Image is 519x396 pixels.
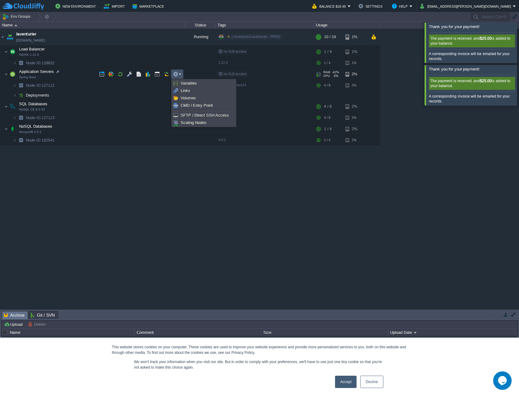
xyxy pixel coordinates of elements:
div: 4 / 8 [324,81,330,90]
img: AMDAwAAAACH5BAEAAAAALAAAAAABAAEAAAICRAEAOw== [8,100,17,113]
a: Node ID:162541 [25,138,55,143]
span: MySQL CE 8.0.30 [19,108,45,111]
span: CMD / Entry Point [181,103,213,108]
img: AMDAwAAAACH5BAEAAAAALAAAAAABAAEAAAICRAEAOw== [13,81,17,90]
div: Usage [314,22,379,29]
img: AMDAwAAAACH5BAEAAAAALAAAAAABAAEAAAICRAEAOw== [17,135,25,145]
div: Comment [135,329,261,336]
img: AMDAwAAAACH5BAEAAAAALAAAAAABAAEAAAICRAEAOw== [17,81,25,90]
span: SQL Databases [18,101,48,106]
div: 16:14 | [DATE] [388,336,514,343]
button: Marketplace [132,2,166,10]
img: AMDAwAAAACH5BAEAAAAALAAAAAABAAEAAAICRAEAOw== [8,46,17,58]
div: Uploaded by Maven plugin. Parent pom providing dependency and plugin management for applications ... [135,336,261,343]
a: [DOMAIN_NAME] [16,37,45,43]
a: Node ID:127113 [25,115,55,120]
span: Node ID: [26,83,42,88]
a: NoSQL DatabasesMongoDB 4.0.2 [18,124,53,129]
div: 1% [345,58,365,68]
img: AMDAwAAAACH5BAEAAAAALAAAAAABAAEAAAICRAEAOw== [4,46,8,58]
span: no SLB access [218,72,246,76]
span: Node ID: [26,138,42,142]
img: AMDAwAAAACH5BAEAAAAALAAAAAABAAEAAAICRAEAOw== [4,123,8,135]
img: AMDAwAAAACH5BAEAAAAALAAAAAABAAEAAAICRAEAOw== [17,90,25,100]
div: Size [262,329,388,336]
a: Node ID:128832 [25,60,55,66]
a: SQL DatabasesMySQL CE 8.0.30 [18,102,48,106]
div: The payment is received, and is added to your balance. [429,34,515,47]
div: Running [185,29,216,45]
button: Upload [4,322,24,327]
div: 1 / 4 [324,46,332,58]
span: Thank you for your payment! [429,24,480,29]
img: AMDAwAAAACH5BAEAAAAALAAAAAABAAEAAAICRAEAOw== [4,100,8,113]
span: L'Aventurier/Laventurier - PROD [232,35,280,38]
span: Application Servers [18,69,55,74]
span: Thank you for your payment! [429,67,480,71]
div: 2% [345,123,365,135]
div: The payment is received, and is added to your balance. [429,77,515,90]
span: RAM [323,70,330,74]
span: Spring Boot [19,75,36,79]
img: AMDAwAAAACH5BAEAAAAALAAAAAABAAEAAAICRAEAOw== [0,29,5,45]
div: 2% [345,113,365,122]
div: A corresponding invoice will be emailed for your records. [429,51,515,61]
span: SFTP / Direct SSH Access [181,113,229,118]
img: AMDAwAAAACH5BAEAAAAALAAAAAABAAEAAAICRAEAOw== [17,58,25,68]
div: 1% [345,29,365,45]
button: New Environment [55,2,98,10]
a: Load BalancerNGINX 1.22.0 [18,47,46,51]
div: A corresponding invoice will be emailed for your records. [429,94,515,104]
span: Load Balancer [18,46,46,52]
img: AMDAwAAAACH5BAEAAAAALAAAAAABAAEAAAICRAEAOw== [4,68,8,80]
div: Name [8,329,134,336]
div: Status [185,22,215,29]
span: 4.0.2 [218,138,226,142]
a: laventurier [16,31,36,37]
span: 128832 [25,60,55,66]
button: [EMAIL_ADDRESS][PERSON_NAME][DOMAIN_NAME] [420,2,513,10]
div: 1 / 4 [324,58,330,68]
a: laventurier-api.jar [10,337,40,342]
div: 4 / 8 [324,100,332,113]
a: Node ID:127112 [25,83,55,88]
a: Deployments [25,93,50,98]
b: $25.00 [480,36,492,41]
span: 127112 [25,83,55,88]
a: SFTP / Direct SSH Access [172,112,235,119]
div: Upload Date [389,329,515,336]
img: AMDAwAAAACH5BAEAAAAALAAAAAABAAEAAAICRAEAOw== [13,90,17,100]
span: Archive [4,311,25,319]
div: 2% [345,81,365,90]
span: CPU [323,74,330,78]
span: Node ID: [26,115,42,120]
span: NoSQL Databases [18,124,53,129]
div: 87836 KB [261,336,388,343]
span: MongoDB 4.0.2 [19,130,42,134]
span: 42% [333,70,339,74]
span: Links [181,88,190,93]
p: We won't track your information when you visit our site. But in order to comply with your prefere... [134,359,385,370]
img: AMDAwAAAACH5BAEAAAAALAAAAAABAAEAAAICRAEAOw== [8,123,17,135]
button: Env Groups [2,12,33,21]
span: 1.22.0 [218,61,228,64]
img: AMDAwAAAACH5BAEAAAAALAAAAAABAAEAAAICRAEAOw== [17,113,25,122]
div: 2% [345,100,365,113]
div: 1% [345,46,365,58]
a: Decline [360,376,383,388]
button: Delete [28,322,47,327]
span: 127113 [25,115,55,120]
span: Scaling Nodes [181,120,206,125]
a: Volumes [172,95,235,102]
span: 162541 [25,138,55,143]
img: AMDAwAAAACH5BAEAAAAALAAAAAABAAEAAAICRAEAOw== [13,135,17,145]
iframe: chat widget [493,371,513,390]
img: CloudJiffy [2,2,44,10]
div: 2% [345,68,365,80]
a: Application ServersSpring Boot [18,69,55,74]
span: Variables [181,81,197,86]
div: 10 / 24 [324,29,336,45]
img: AMDAwAAAACH5BAEAAAAALAAAAAABAAEAAAICRAEAOw== [8,68,17,80]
